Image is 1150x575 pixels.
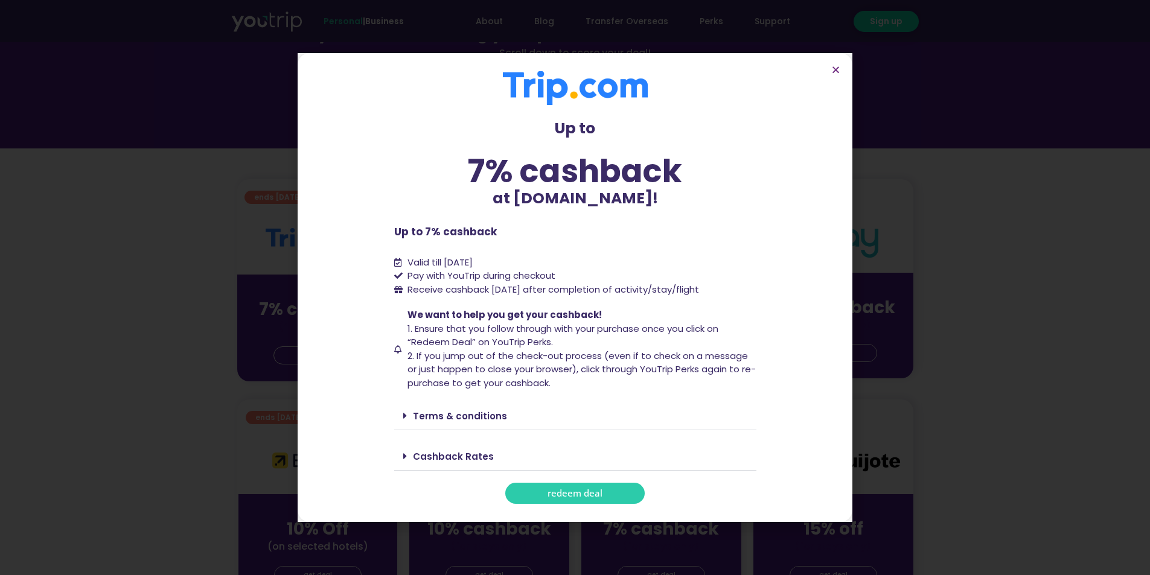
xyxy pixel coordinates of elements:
[394,402,756,430] div: Terms & conditions
[394,442,756,471] div: Cashback Rates
[394,187,756,210] p: at [DOMAIN_NAME]!
[394,155,756,187] div: 7% cashback
[407,322,718,349] span: 1. Ensure that you follow through with your purchase once you click on “Redeem Deal” on YouTrip P...
[505,483,645,504] a: redeem deal
[407,349,756,389] span: 2. If you jump out of the check-out process (even if to check on a message or just happen to clos...
[413,410,507,422] a: Terms & conditions
[407,308,602,321] span: We want to help you get your cashback!
[404,269,555,283] span: Pay with YouTrip during checkout
[407,283,699,296] span: Receive cashback [DATE] after completion of activity/stay/flight
[548,489,602,498] span: redeem deal
[413,450,494,463] a: Cashback Rates
[394,224,497,239] b: Up to 7% cashback
[407,256,473,268] span: Valid till [DATE]
[394,117,756,140] p: Up to
[831,65,840,74] a: Close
